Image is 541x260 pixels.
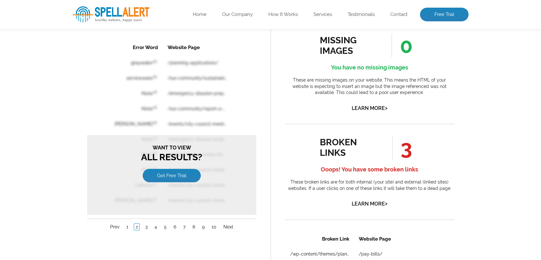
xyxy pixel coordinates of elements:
[76,1,153,15] th: Website Page
[420,8,469,22] a: Free Trial
[58,67,111,78] a: Get Free Trial
[193,11,207,18] a: Home
[21,184,34,191] a: Prev
[385,104,387,112] span: >
[73,6,149,23] img: SpellAlert
[74,20,97,25] a: /pay-bills/
[268,11,298,18] a: How It Works
[69,1,137,15] th: Website Page
[285,179,454,191] p: These broken links are for both internal (your site) and external (linked sites) websites. If a u...
[56,184,62,191] a: 3
[390,11,408,18] a: Contact
[66,184,71,191] a: 4
[123,184,131,191] a: 10
[313,11,332,18] a: Services
[135,184,148,191] a: Next
[3,48,166,61] h3: All Results?
[285,62,454,73] h4: You have no missing images
[17,1,75,15] th: Error Word
[352,201,387,207] a: Learn More>
[104,184,109,191] a: 8
[392,33,413,58] span: 0
[1,1,69,15] th: Broken Link
[75,184,81,191] a: 5
[285,77,454,96] p: These are missing images on your website. This means the HTML of your website is expecting to ins...
[113,184,119,191] a: 9
[3,48,166,53] span: Want to view
[285,164,454,175] h4: Ooops! You have some broken links
[56,129,114,143] a: Get Free Trial
[3,105,166,111] span: Want to view
[385,199,387,208] span: >
[3,105,166,123] h3: All Results?
[392,135,412,160] span: 3
[85,184,91,191] a: 6
[81,90,87,97] a: 1
[94,184,100,191] a: 7
[348,11,375,18] a: Testimonials
[320,35,378,56] div: missing images
[5,20,64,25] a: /wp-content/themes/planeteriaweb/img/right-arrow.svg
[352,105,387,111] a: Learn More>
[320,137,378,158] div: broken links
[47,184,53,191] a: 2
[222,11,253,18] a: Our Company
[38,184,43,191] a: 1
